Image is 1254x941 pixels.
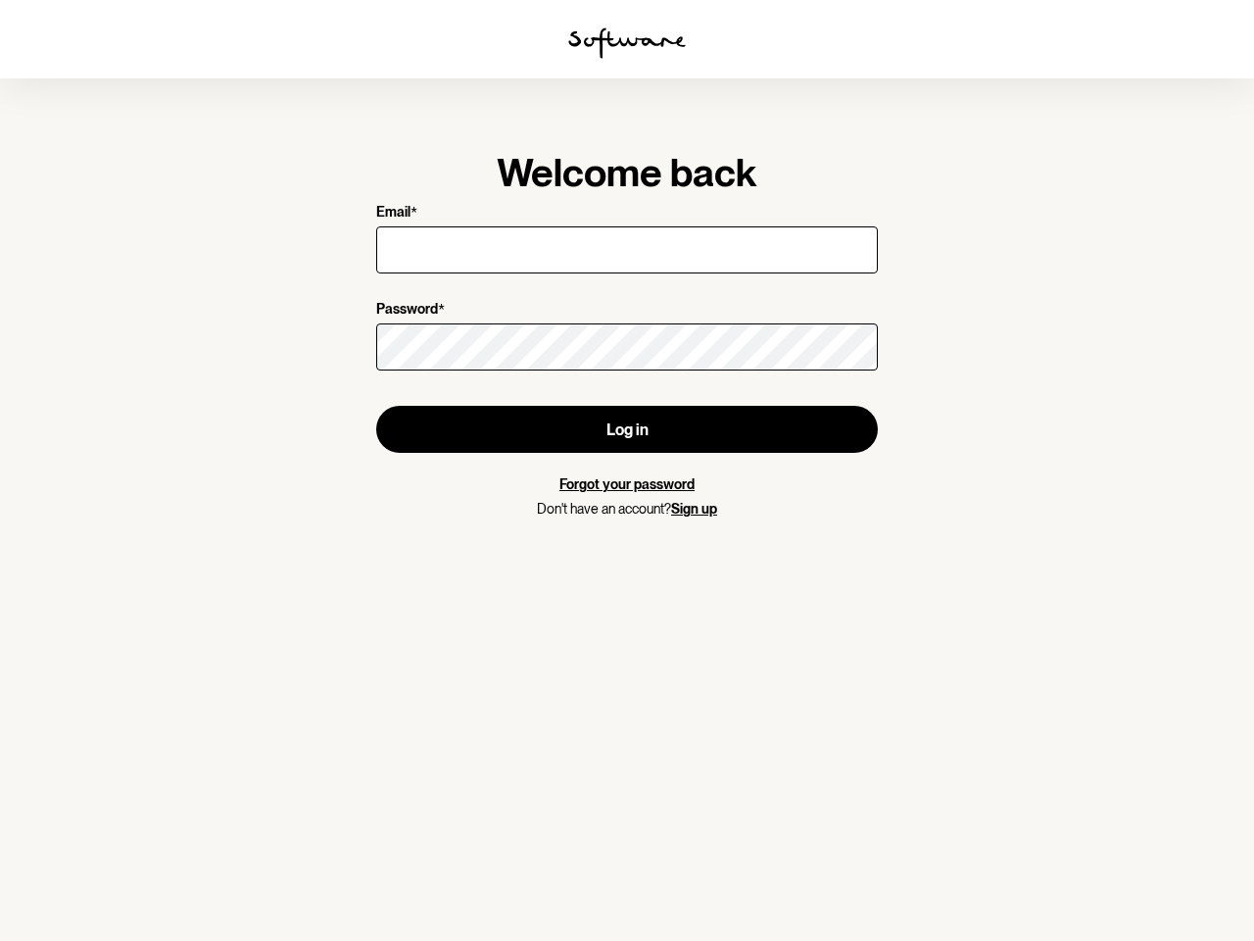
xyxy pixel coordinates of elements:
a: Sign up [671,501,717,517]
h1: Welcome back [376,149,878,196]
a: Forgot your password [559,476,695,492]
button: Log in [376,406,878,453]
p: Don't have an account? [376,501,878,518]
img: software logo [568,27,686,59]
p: Email [376,204,410,223]
p: Password [376,301,438,320]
